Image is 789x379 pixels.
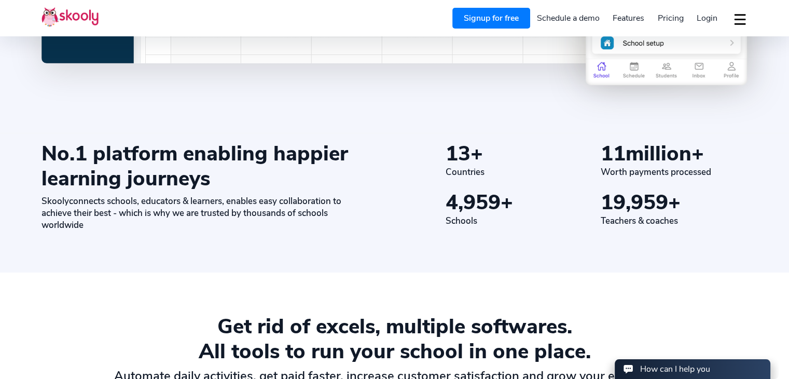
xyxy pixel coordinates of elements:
[601,188,668,216] span: 19,959
[658,12,684,24] span: Pricing
[530,10,606,26] a: Schedule a demo
[446,140,470,168] span: 13
[601,215,748,227] div: Teachers & coaches
[41,7,99,27] img: Skooly
[601,140,626,168] span: 11
[651,10,690,26] a: Pricing
[446,141,592,166] div: +
[690,10,724,26] a: Login
[446,215,592,227] div: Schools
[41,195,69,207] span: Skooly
[697,12,717,24] span: Login
[446,166,592,178] div: Countries
[41,339,748,364] div: All tools to run your school in one place.
[606,10,651,26] a: Features
[601,141,748,166] div: million+
[732,7,748,31] button: dropdown menu
[452,8,530,29] a: Signup for free
[41,314,748,339] div: Get rid of excels, multiple softwares.
[601,166,748,178] div: Worth payments processed
[446,190,592,215] div: +
[41,141,371,191] div: No.1 platform enabling happier learning journeys
[41,195,371,231] div: connects schools, educators & learners, enables easy collaboration to achieve their best - which ...
[446,188,501,216] span: 4,959
[601,190,748,215] div: +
